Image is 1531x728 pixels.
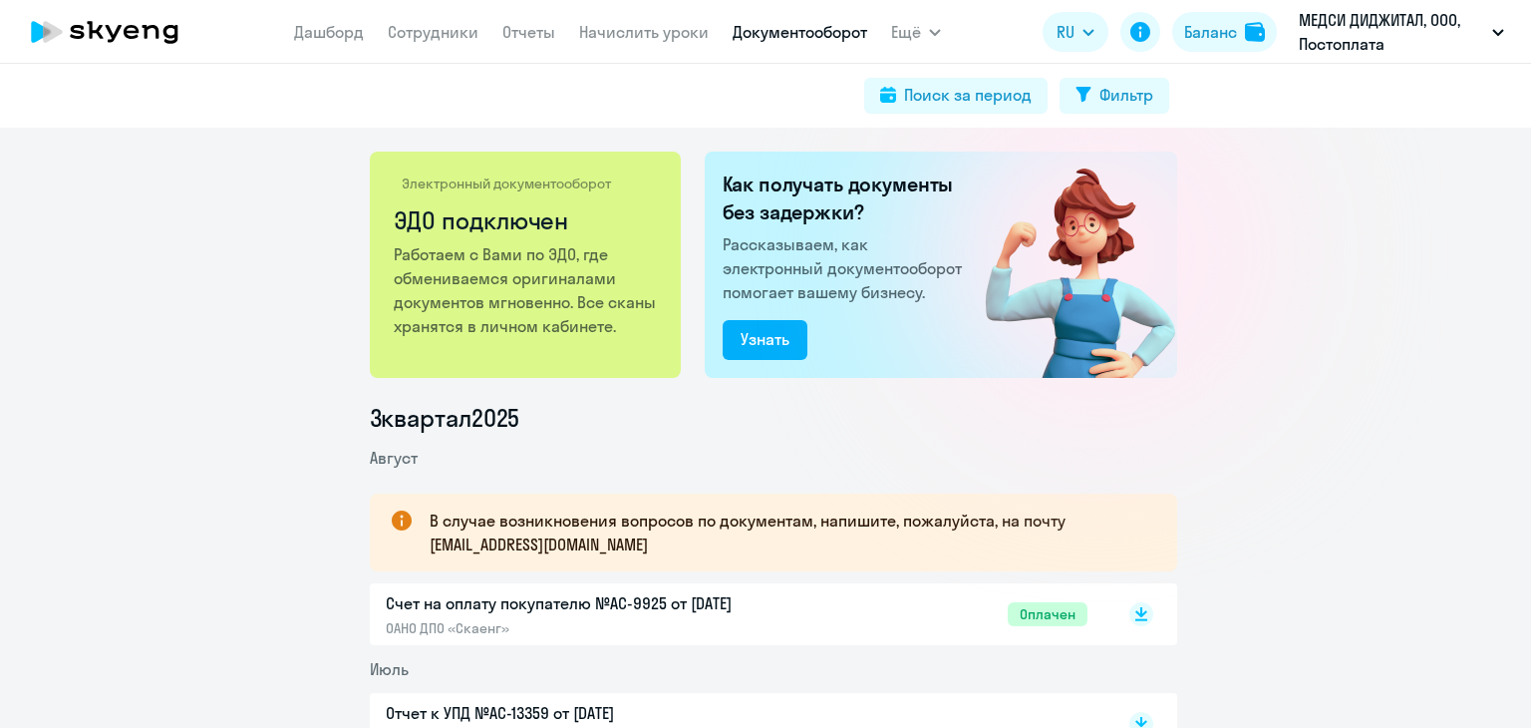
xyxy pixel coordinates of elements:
button: Узнать [723,320,807,360]
p: Счет на оплату покупателю №AC-9925 от [DATE] [386,591,804,615]
button: Поиск за период [864,78,1048,114]
button: Фильтр [1060,78,1169,114]
div: Фильтр [1099,83,1153,107]
div: Узнать [741,327,789,351]
a: Начислить уроки [579,22,709,42]
a: Документооборот [733,22,867,42]
button: RU [1043,12,1108,52]
h2: ЭДО подключен [394,204,660,236]
a: Отчеты [502,22,555,42]
li: 3 квартал 2025 [370,402,1177,434]
p: Отчет к УПД №AC-13359 от [DATE] [386,701,804,725]
span: Оплачен [1008,602,1087,626]
p: Рассказываем, как электронный документооборот помогает вашему бизнесу. [723,232,970,304]
div: Баланс [1184,20,1237,44]
p: МЕДСИ ДИДЖИТАЛ, ООО, Постоплата [1299,8,1484,56]
span: RU [1057,20,1074,44]
h2: Как получать документы без задержки? [723,171,970,226]
span: Июль [370,659,409,679]
p: В случае возникновения вопросов по документам, напишите, пожалуйста, на почту [EMAIL_ADDRESS][DOM... [430,509,1141,556]
img: balance [1245,22,1265,42]
div: Поиск за период [904,83,1032,107]
a: Дашборд [294,22,364,42]
span: Ещё [891,20,921,44]
p: Работаем с Вами по ЭДО, где обмениваемся оригиналами документов мгновенно. Все сканы хранятся в л... [394,242,660,338]
p: ОАНО ДПО «Скаенг» [386,619,804,637]
button: Ещё [891,12,941,52]
p: Электронный документооборот [402,175,611,192]
img: connected [953,152,1177,378]
span: Август [370,448,418,468]
a: Счет на оплату покупателю №AC-9925 от [DATE]ОАНО ДПО «Скаенг»Оплачен [386,591,1087,637]
a: Сотрудники [388,22,478,42]
button: Балансbalance [1172,12,1277,52]
button: МЕДСИ ДИДЖИТАЛ, ООО, Постоплата [1289,8,1514,56]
